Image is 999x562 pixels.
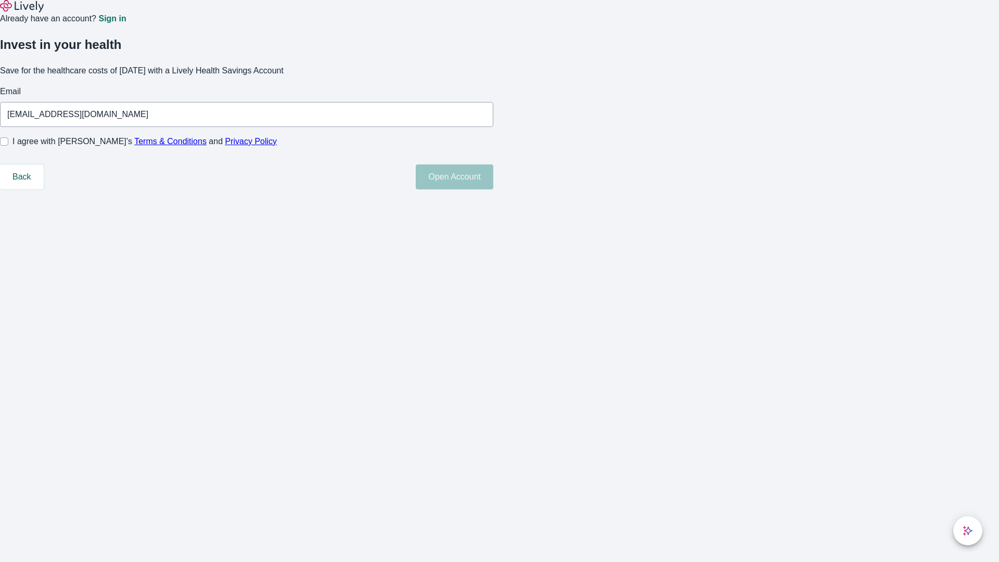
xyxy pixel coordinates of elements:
button: chat [953,516,982,545]
span: I agree with [PERSON_NAME]’s and [12,135,277,148]
a: Sign in [98,15,126,23]
svg: Lively AI Assistant [963,526,973,536]
a: Terms & Conditions [134,137,207,146]
a: Privacy Policy [225,137,277,146]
